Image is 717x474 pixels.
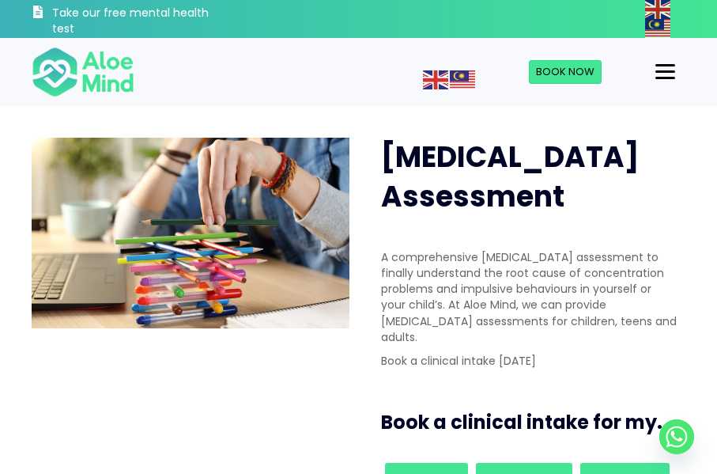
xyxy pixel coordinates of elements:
img: ADHD photo [32,138,349,328]
a: Malay [645,20,672,36]
span: [MEDICAL_DATA] Assessment [381,137,640,217]
h3: Take our free mental health test [52,6,230,36]
img: ms [645,19,670,38]
img: en [423,70,448,89]
a: Take our free mental health test [32,4,230,38]
a: Book Now [529,60,602,84]
p: A comprehensive [MEDICAL_DATA] assessment to finally understand the root cause of concentration p... [381,249,678,346]
p: Book a clinical intake [DATE] [381,353,678,369]
h3: Book a clinical intake for my... [381,409,694,436]
button: Menu [649,59,681,85]
a: Malay [450,71,477,87]
a: English [645,1,672,17]
img: ms [450,70,475,89]
a: English [423,71,450,87]
img: Aloe mind Logo [32,46,134,98]
span: Book Now [536,64,594,79]
a: Whatsapp [659,419,694,454]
